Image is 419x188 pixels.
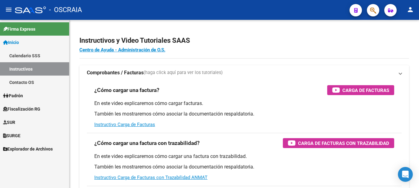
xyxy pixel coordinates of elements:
mat-expansion-panel-header: Comprobantes / Facturas(haga click aquí para ver los tutoriales) [79,65,409,80]
h2: Instructivos y Video Tutoriales SAAS [79,35,409,46]
h3: ¿Cómo cargar una factura? [94,86,159,94]
span: Carga de Facturas [342,86,389,94]
h3: ¿Cómo cargar una factura con trazabilidad? [94,139,200,147]
p: También les mostraremos cómo asociar la documentación respaldatoria. [94,164,394,170]
p: En este video explicaremos cómo cargar una factura con trazabilidad. [94,153,394,160]
button: Carga de Facturas [327,85,394,95]
span: Carga de Facturas con Trazabilidad [298,139,389,147]
span: Explorador de Archivos [3,146,53,152]
button: Carga de Facturas con Trazabilidad [283,138,394,148]
p: En este video explicaremos cómo cargar facturas. [94,100,394,107]
a: Centro de Ayuda - Administración de O.S. [79,47,165,53]
strong: Comprobantes / Facturas [87,69,144,76]
span: - OSCRAIA [49,3,82,17]
span: Firma Express [3,26,35,33]
a: Instructivo Carga de Facturas [94,122,155,127]
span: Padrón [3,92,23,99]
a: Instructivo Carga de Facturas con Trazabilidad ANMAT [94,175,207,180]
mat-icon: menu [5,6,12,13]
span: Fiscalización RG [3,106,40,112]
span: SUR [3,119,15,126]
mat-icon: person [407,6,414,13]
span: (haga click aquí para ver los tutoriales) [144,69,223,76]
p: También les mostraremos cómo asociar la documentación respaldatoria. [94,111,394,117]
span: SURGE [3,132,20,139]
div: Open Intercom Messenger [398,167,413,182]
span: Inicio [3,39,19,46]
